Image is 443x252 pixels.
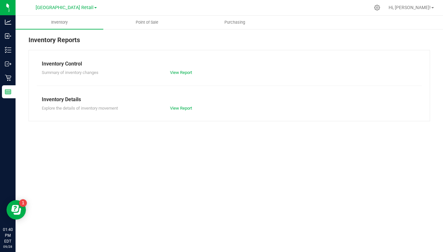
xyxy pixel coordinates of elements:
[103,16,191,29] a: Point of Sale
[373,5,381,11] div: Manage settings
[216,19,254,25] span: Purchasing
[19,199,27,207] iframe: Resource center unread badge
[3,244,13,249] p: 09/28
[5,33,11,39] inline-svg: Inbound
[5,75,11,81] inline-svg: Retail
[5,61,11,67] inline-svg: Outbound
[28,35,430,50] div: Inventory Reports
[170,106,192,111] a: View Report
[389,5,431,10] span: Hi, [PERSON_NAME]!
[42,70,98,75] span: Summary of inventory changes
[36,5,94,10] span: [GEOGRAPHIC_DATA] Retail
[42,60,417,68] div: Inventory Control
[42,96,417,103] div: Inventory Details
[16,16,103,29] a: Inventory
[3,227,13,244] p: 01:40 PM EDT
[191,16,279,29] a: Purchasing
[127,19,167,25] span: Point of Sale
[5,19,11,25] inline-svg: Analytics
[6,200,26,220] iframe: Resource center
[42,19,76,25] span: Inventory
[170,70,192,75] a: View Report
[42,106,118,111] span: Explore the details of inventory movement
[5,89,11,95] inline-svg: Reports
[5,47,11,53] inline-svg: Inventory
